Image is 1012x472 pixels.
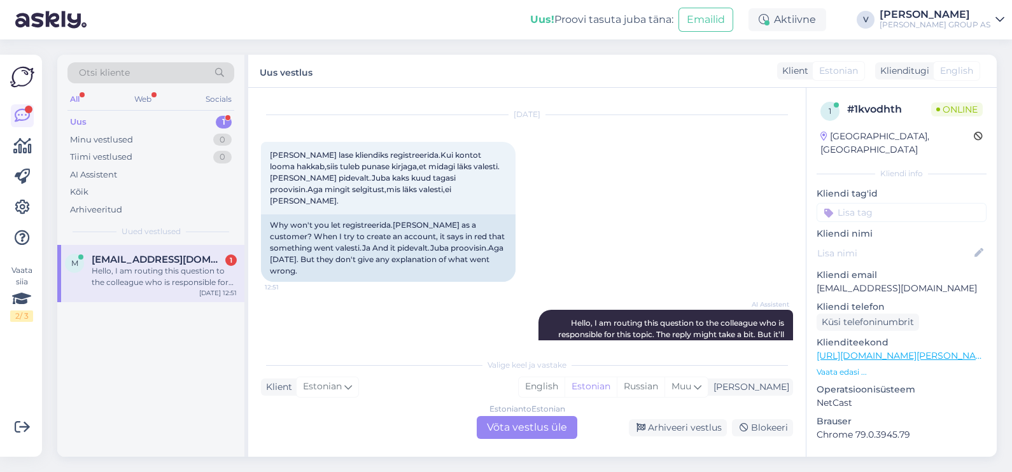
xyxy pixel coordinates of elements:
[213,151,232,163] div: 0
[817,227,987,240] p: Kliendi nimi
[875,64,929,78] div: Klienditugi
[92,265,237,288] div: Hello, I am routing this question to the colleague who is responsible for this topic. The reply m...
[817,396,987,410] p: NetCast
[817,246,972,260] input: Lisa nimi
[67,91,82,108] div: All
[847,102,931,117] div: # 1kvodhth
[530,13,554,25] b: Uus!
[817,268,987,282] p: Kliendi email
[261,109,793,120] div: [DATE]
[70,204,122,216] div: Arhiveeritud
[519,377,565,396] div: English
[79,66,130,80] span: Otsi kliente
[92,254,224,265] span: melcas666@hotmail.com
[203,91,234,108] div: Socials
[857,11,875,29] div: V
[817,168,987,179] div: Kliendi info
[817,314,919,331] div: Küsi telefoninumbrit
[817,300,987,314] p: Kliendi telefon
[70,169,117,181] div: AI Assistent
[260,62,313,80] label: Uus vestlus
[261,380,292,394] div: Klient
[819,64,858,78] span: Estonian
[477,416,577,439] div: Võta vestlus üle
[817,428,987,441] p: Chrome 79.0.3945.79
[70,134,133,146] div: Minu vestlused
[940,64,973,78] span: English
[71,258,78,268] span: m
[565,377,617,396] div: Estonian
[261,359,793,371] div: Valige keel ja vastake
[10,265,33,322] div: Vaata siia
[880,10,1004,30] a: [PERSON_NAME][PERSON_NAME] GROUP AS
[741,300,789,309] span: AI Assistent
[708,380,789,394] div: [PERSON_NAME]
[10,310,33,322] div: 2 / 3
[931,102,983,116] span: Online
[817,203,987,222] input: Lisa tag
[70,116,87,128] div: Uus
[132,91,154,108] div: Web
[880,20,990,30] div: [PERSON_NAME] GROUP AS
[817,336,987,349] p: Klienditeekond
[213,134,232,146] div: 0
[817,350,992,361] a: [URL][DOMAIN_NAME][PERSON_NAME]
[216,116,232,128] div: 1
[270,150,500,205] span: [PERSON_NAME] lase kliendiks registreerida.Kui kontot looma hakkab,siis tuleb punase kirjaga,et m...
[261,214,516,282] div: Why won't you let registreerida.[PERSON_NAME] as a customer? When I try to create an account, it ...
[671,380,691,392] span: Muu
[70,151,132,163] div: Tiimi vestlused
[829,106,831,116] span: 1
[489,403,565,415] div: Estonian to Estonian
[777,64,808,78] div: Klient
[617,377,664,396] div: Russian
[817,366,987,378] p: Vaata edasi ...
[880,10,990,20] div: [PERSON_NAME]
[817,187,987,200] p: Kliendi tag'id
[732,419,793,436] div: Blokeeri
[225,254,237,266] div: 1
[265,282,313,292] span: 12:51
[530,12,673,27] div: Proovi tasuta juba täna:
[820,130,974,156] div: [GEOGRAPHIC_DATA], [GEOGRAPHIC_DATA]
[122,226,181,237] span: Uued vestlused
[629,419,727,436] div: Arhiveeri vestlus
[817,383,987,396] p: Operatsioonisüsteem
[817,415,987,428] p: Brauser
[678,8,733,32] button: Emailid
[10,65,34,89] img: Askly Logo
[199,288,237,298] div: [DATE] 12:51
[558,318,786,351] span: Hello, I am routing this question to the colleague who is responsible for this topic. The reply m...
[817,282,987,295] p: [EMAIL_ADDRESS][DOMAIN_NAME]
[70,186,88,198] div: Kõik
[748,8,826,31] div: Aktiivne
[817,454,987,466] div: [PERSON_NAME]
[303,380,342,394] span: Estonian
